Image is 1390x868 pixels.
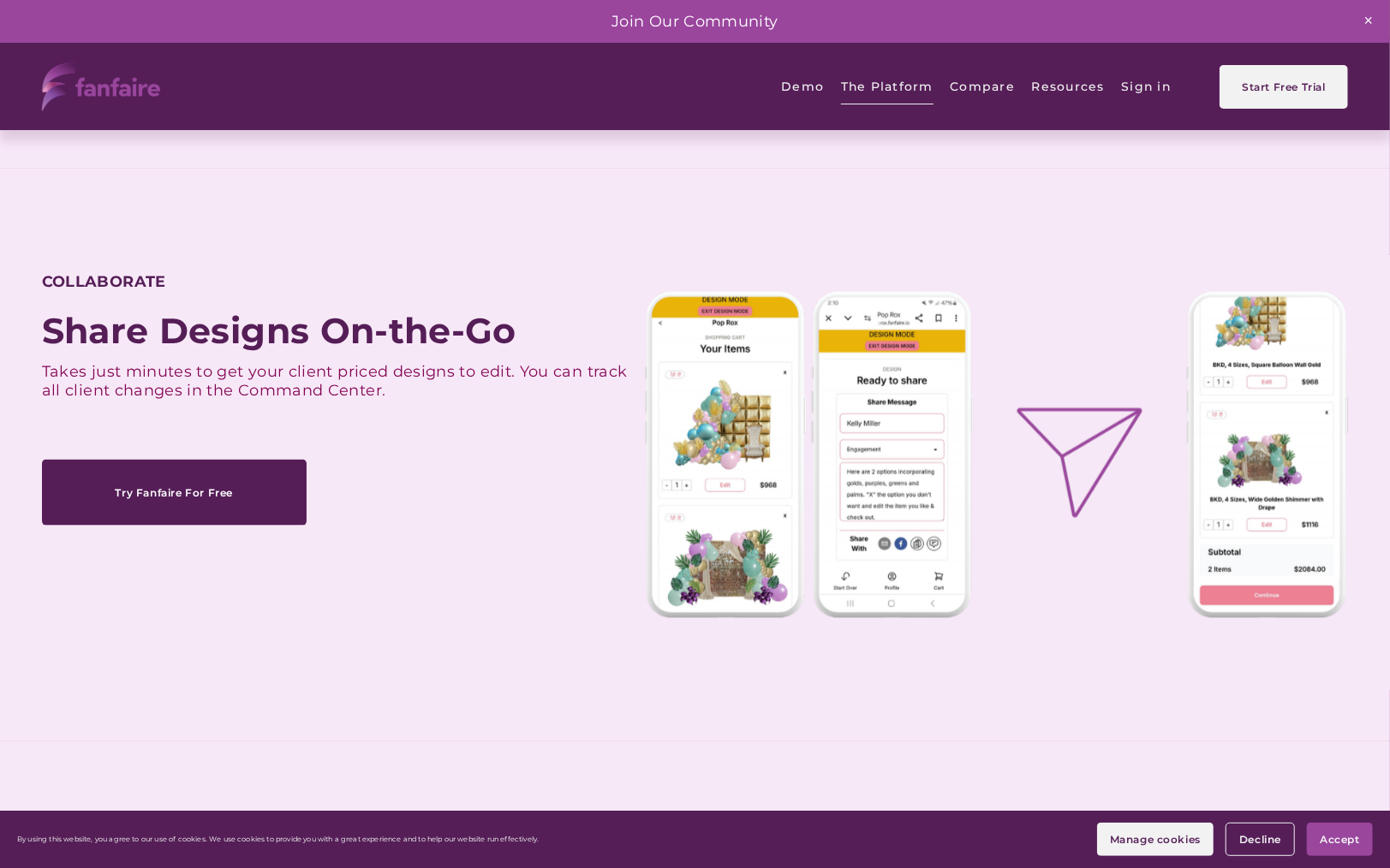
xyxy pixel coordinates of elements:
span: Accept [1320,833,1360,846]
span: The Platform [841,68,934,106]
a: Sign in [1121,66,1171,106]
img: fanfaire [42,62,160,111]
a: folder dropdown [841,66,934,106]
p: Takes just minutes to get your client priced designs to edit. You can track all client changes in... [42,362,635,399]
button: Manage cookies [1097,823,1214,856]
a: folder dropdown [1032,66,1105,106]
strong: Share Designs On-the-Go [42,309,516,352]
a: Start Free Trial [1220,65,1348,109]
button: Accept [1307,823,1373,856]
a: Try Fanfaire For Free [42,460,307,526]
a: Demo [781,66,824,106]
span: Resources [1032,68,1105,106]
a: Compare [950,66,1015,106]
button: Decline [1226,823,1295,856]
span: Manage cookies [1110,833,1201,846]
span: Decline [1239,833,1281,846]
p: By using this website, you agree to our use of cookies. We use cookies to provide you with a grea... [17,835,539,844]
strong: COLLABORATE [42,272,166,290]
